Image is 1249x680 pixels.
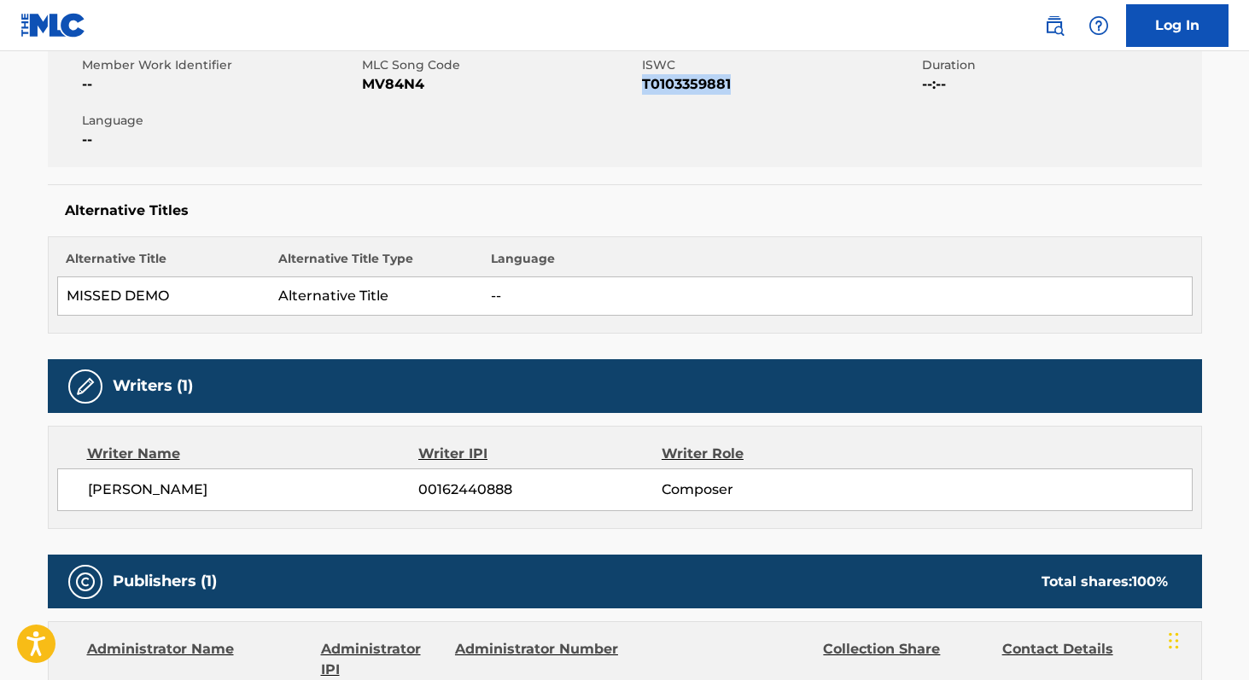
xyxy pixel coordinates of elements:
div: Contact Details [1002,639,1168,680]
img: help [1088,15,1109,36]
div: Administrator Name [87,639,308,680]
div: Writer IPI [418,444,662,464]
div: Collection Share [823,639,989,680]
th: Alternative Title Type [270,250,482,277]
img: Publishers [75,572,96,592]
div: Administrator IPI [321,639,442,680]
span: Language [82,112,358,130]
th: Alternative Title [57,250,270,277]
span: [PERSON_NAME] [88,479,419,500]
img: Writers [75,376,96,397]
span: 00162440888 [418,479,661,500]
span: 100 % [1132,573,1168,590]
h5: Publishers (1) [113,572,217,591]
th: Language [482,250,1192,277]
span: Member Work Identifier [82,56,358,74]
td: Alternative Title [270,277,482,316]
td: -- [482,277,1192,316]
iframe: Chat Widget [1164,598,1249,680]
span: T0103359881 [642,74,918,95]
div: Total shares: [1042,572,1168,592]
span: Composer [662,479,883,500]
img: search [1044,15,1065,36]
div: Help [1082,9,1116,43]
span: ISWC [642,56,918,74]
span: MV84N4 [362,74,638,95]
span: -- [82,74,358,95]
div: Writer Name [87,444,419,464]
span: -- [82,130,358,150]
h5: Writers (1) [113,376,193,396]
span: Duration [922,56,1198,74]
a: Public Search [1037,9,1071,43]
td: MISSED DEMO [57,277,270,316]
img: MLC Logo [20,13,86,38]
div: Drag [1169,615,1179,666]
div: Writer Role [662,444,883,464]
h5: Alternative Titles [65,202,1185,219]
div: Administrator Number [455,639,621,680]
span: MLC Song Code [362,56,638,74]
a: Log In [1126,4,1229,47]
span: --:-- [922,74,1198,95]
